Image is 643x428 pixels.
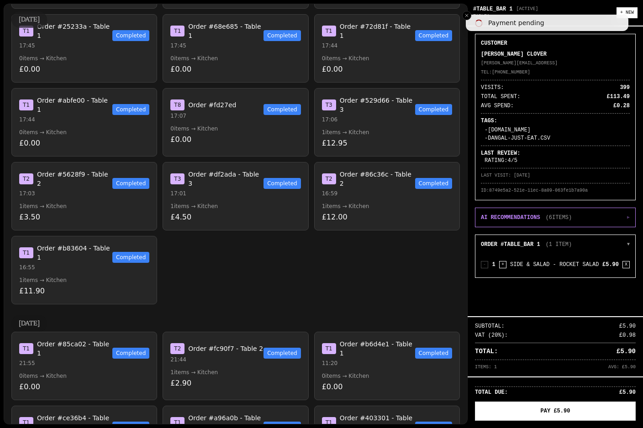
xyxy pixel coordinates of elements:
[340,22,415,40] span: Order #72d81f - Table 1
[188,22,264,40] span: Order #68e685 - Table 1
[322,99,336,110] span: T 3
[462,11,471,20] button: Close toast
[475,347,498,356] span: TOTAL:
[19,212,149,223] p: £3.50
[322,212,452,223] p: £12.00
[11,162,157,230] button: T2Order #5628f9 - Table 217:03Completed1items → Kitchen£3.50
[188,100,236,110] span: Order #fd27ed
[627,242,630,247] span: ▼
[19,319,40,328] h3: [DATE]
[627,215,630,220] span: ▶
[19,55,149,62] p: 0 items → Kitchen
[170,369,300,376] p: 1 items → Kitchen
[264,348,300,359] span: Completed
[264,178,300,189] span: Completed
[322,55,452,62] p: 0 items → Kitchen
[170,64,300,75] p: £0.00
[112,104,149,115] span: Completed
[481,172,630,179] p: LAST VISIT: [DATE]
[170,42,264,49] p: 17:45
[322,138,452,149] p: £12.95
[163,88,308,157] button: T8Order #fd27ed17:07Completed0items → Kitchen£0.00
[546,214,572,221] span: ( 6 ITEMS)
[188,170,264,188] span: Order #df2ada - Table 3
[322,203,452,210] p: 1 items → Kitchen
[112,348,149,359] span: Completed
[112,178,149,189] span: Completed
[510,261,602,268] span: SIDE & SALAD - ROCKET SALAD
[11,236,157,304] button: T1Order #b83604 - Table 116:55Completed1items → Kitchen£11.90
[170,134,300,145] p: £0.00
[602,261,619,268] span: £5.90
[37,339,112,358] span: Order #85ca02 - Table 1
[475,364,497,371] span: ITEMS: 1
[170,173,184,184] span: T 3
[475,389,508,396] span: TOTAL DUE:
[19,277,149,284] p: 1 items → Kitchen
[481,157,630,164] p: RATING: 4 /5
[340,96,415,114] span: Order #529d66 - Table 3
[546,241,572,248] span: ( 1 ITEM )
[481,40,507,47] p: CUSTOMER
[475,332,508,339] span: VAT (20%):
[481,214,540,221] p: AI RECOMMENDATIONS
[619,323,636,330] span: £5.90
[19,138,149,149] p: £0.00
[188,344,263,353] span: Order #fc90f7 - Table 2
[481,102,514,110] span: AVG SPEND:
[19,360,112,367] p: 21:55
[19,417,33,428] span: T 1
[264,30,300,41] span: Completed
[314,162,460,230] button: T2Order #86c36c - Table 216:59Completed1items → Kitchen£12.00
[11,88,157,157] button: T1Order #abfe00 - Table 117:44Completed0items → Kitchen£0.00
[11,332,157,400] button: T1Order #85ca02 - Table 121:55Completed0items → Kitchen£0.00
[322,190,415,197] p: 16:59
[481,150,630,157] p: LAST REVIEW:
[163,332,308,400] button: T2Order #fc90f7 - Table 221:44Completed1items → Kitchen£2.90
[19,381,149,392] p: £0.00
[19,372,149,380] p: 0 items → Kitchen
[481,261,488,268] button: -
[37,170,112,188] span: Order #5628f9 - Table 2
[19,15,40,24] h3: [DATE]
[112,30,149,41] span: Completed
[19,190,112,197] p: 17:03
[322,343,336,354] span: T 1
[19,129,149,136] p: 0 items → Kitchen
[481,60,630,67] p: [PERSON_NAME][EMAIL_ADDRESS]
[170,343,184,354] span: T 2
[112,252,149,263] span: Completed
[488,261,499,268] span: 1
[622,261,630,268] button: X
[170,99,184,110] span: T 8
[322,372,452,380] p: 0 items → Kitchen
[415,178,452,189] span: Completed
[19,264,112,271] p: 16:55
[170,125,300,132] p: 0 items → Kitchen
[19,203,149,210] p: 1 items → Kitchen
[481,187,630,194] p: ID: 8749e5a2-521e-11ec-8a09-063fe1b7a90a
[314,332,460,400] button: T1Order #b6d4e1 - Table 111:20Completed0items → Kitchen£0.00
[170,203,300,210] p: 1 items → Kitchen
[170,190,264,197] p: 17:01
[473,5,512,13] p: #TABLE_BAR 1
[613,102,630,110] span: £ 0.28
[322,64,452,75] p: £0.00
[170,26,184,37] span: T 1
[322,360,415,367] p: 11:20
[322,26,336,37] span: T 1
[415,348,452,359] span: Completed
[607,93,630,100] span: £ 113.49
[481,51,630,58] p: [PERSON_NAME] CLOVER
[19,116,112,123] p: 17:44
[499,261,506,268] button: +
[37,22,112,40] span: Order #25233a - Table 1
[19,26,33,37] span: T 1
[170,55,300,62] p: 0 items → Kitchen
[19,247,33,258] span: T 1
[475,402,636,421] button: PAY £5.90
[163,162,308,230] button: T3Order #df2ada - Table 317:01Completed1items → Kitchen£4.50
[170,378,300,389] p: £2.90
[475,323,505,330] span: SUBTOTAL:
[322,42,415,49] p: 17:44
